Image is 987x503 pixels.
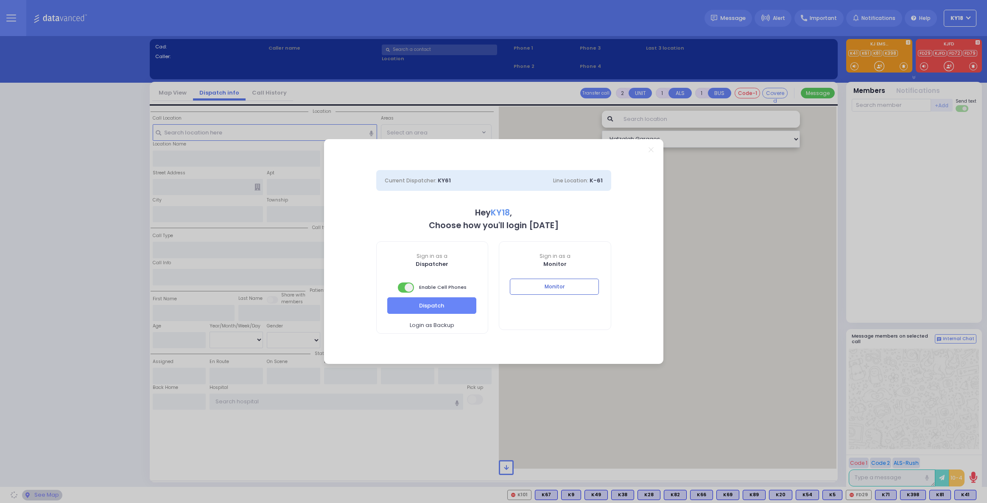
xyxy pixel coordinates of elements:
[499,252,611,260] span: Sign in as a
[410,321,454,330] span: Login as Backup
[398,282,467,293] span: Enable Cell Phones
[387,297,476,313] button: Dispatch
[649,147,653,152] a: Close
[510,279,599,295] button: Monitor
[438,176,451,184] span: KY61
[475,207,512,218] b: Hey ,
[543,260,567,268] b: Monitor
[385,177,436,184] span: Current Dispatcher:
[377,252,488,260] span: Sign in as a
[553,177,588,184] span: Line Location:
[416,260,448,268] b: Dispatcher
[491,207,510,218] span: KY18
[429,220,559,231] b: Choose how you'll login [DATE]
[590,176,603,184] span: K-61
